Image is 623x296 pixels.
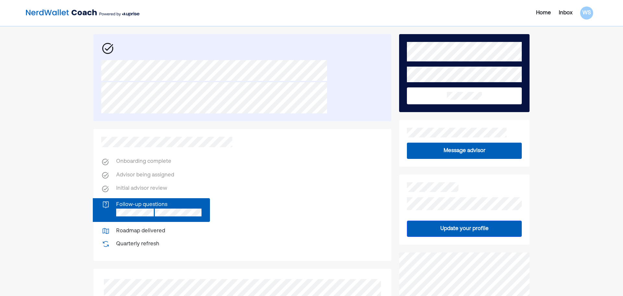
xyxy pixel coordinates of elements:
[407,221,522,237] button: Update your profile
[116,201,202,219] div: Follow-up questions
[116,240,159,248] div: Quarterly refresh
[116,158,171,166] div: Onboarding complete
[580,6,593,19] div: WS
[116,171,174,180] div: Advisor being assigned
[559,9,572,17] div: Inbox
[116,185,167,193] div: Initial advisor review
[536,9,551,17] div: Home
[407,143,522,159] button: Message advisor
[116,227,165,235] div: Roadmap delivered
